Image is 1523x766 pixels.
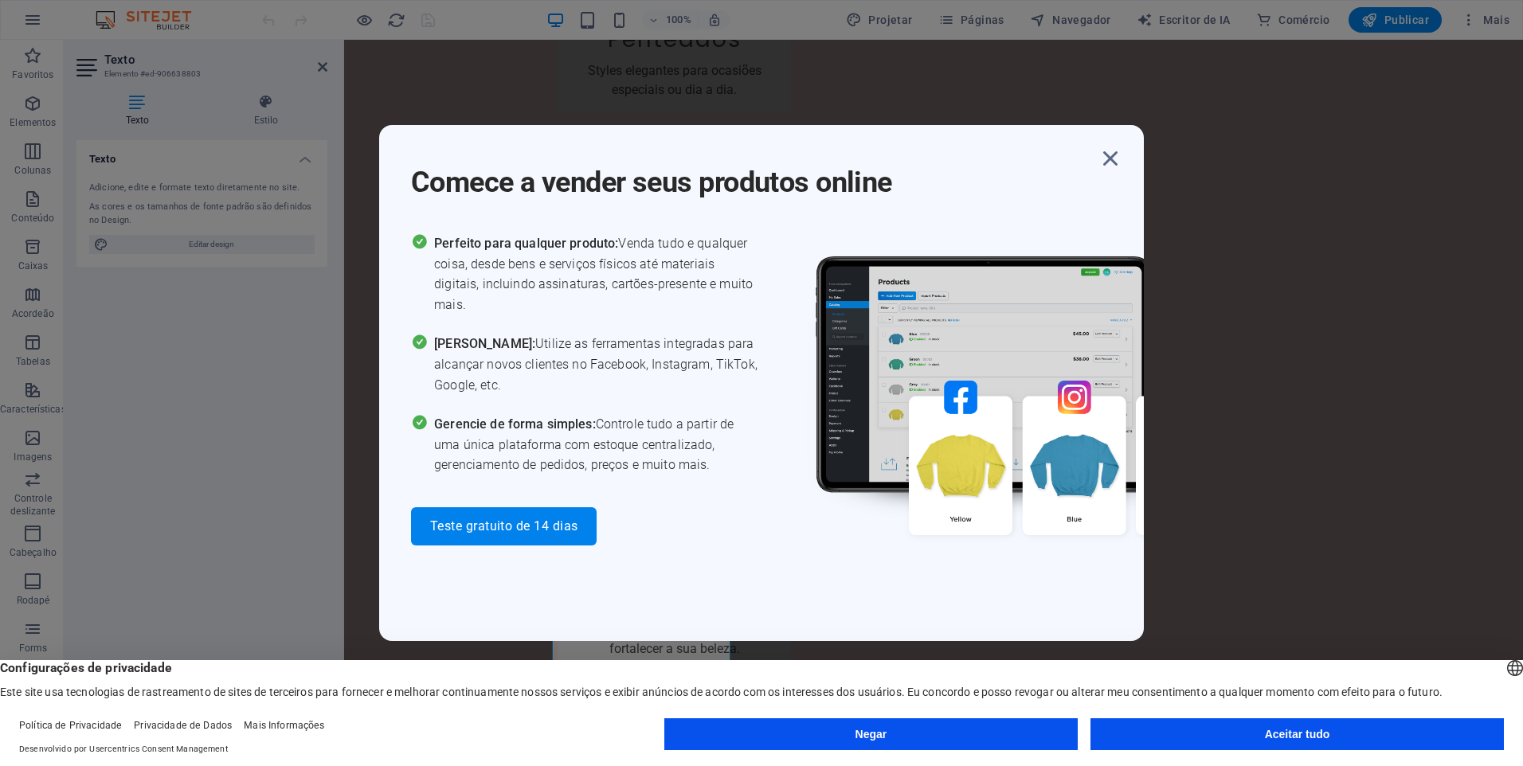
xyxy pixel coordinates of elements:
span: [PERSON_NAME]: [434,336,535,351]
span: Utilize as ferramentas integradas para alcançar novos clientes no Facebook, Instagram, TikTok, Go... [434,334,761,395]
h1: Comece a vender seus produtos online [411,144,1096,201]
button: Teste gratuito de 14 dias [411,507,597,545]
span: Controle tudo a partir de uma única plataforma com estoque centralizado, gerenciamento de pedidos... [434,414,761,475]
span: Venda tudo e qualquer coisa, desde bens e serviços físicos até materiais digitais, incluindo assi... [434,233,761,315]
span: Perfeito para qualquer produto: [434,236,618,251]
span: Gerencie de forma simples: [434,416,596,432]
img: promo_image.png [789,233,1267,581]
span: Teste gratuito de 14 dias [430,520,577,533]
